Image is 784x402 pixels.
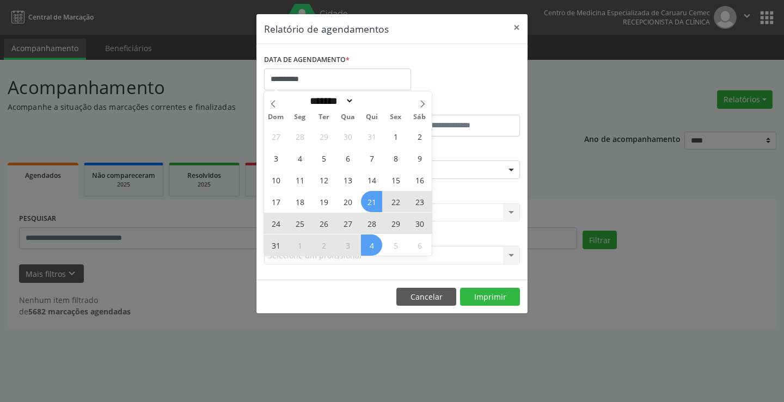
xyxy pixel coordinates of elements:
[265,213,286,234] span: Agosto 24, 2025
[313,169,334,190] span: Agosto 12, 2025
[313,126,334,147] span: Julho 29, 2025
[384,114,408,121] span: Sex
[289,126,310,147] span: Julho 28, 2025
[396,288,456,306] button: Cancelar
[288,114,312,121] span: Seg
[506,14,528,41] button: Close
[265,126,286,147] span: Julho 27, 2025
[385,213,406,234] span: Agosto 29, 2025
[264,22,389,36] h5: Relatório de agendamentos
[409,234,430,256] span: Setembro 6, 2025
[265,191,286,212] span: Agosto 17, 2025
[289,191,310,212] span: Agosto 18, 2025
[409,169,430,190] span: Agosto 16, 2025
[385,169,406,190] span: Agosto 15, 2025
[409,191,430,212] span: Agosto 23, 2025
[385,234,406,256] span: Setembro 5, 2025
[409,147,430,169] span: Agosto 9, 2025
[361,213,382,234] span: Agosto 28, 2025
[289,169,310,190] span: Agosto 11, 2025
[361,191,382,212] span: Agosto 21, 2025
[264,114,288,121] span: Dom
[265,169,286,190] span: Agosto 10, 2025
[337,126,358,147] span: Julho 30, 2025
[337,234,358,256] span: Setembro 3, 2025
[337,147,358,169] span: Agosto 6, 2025
[408,114,432,121] span: Sáb
[361,169,382,190] span: Agosto 14, 2025
[289,147,310,169] span: Agosto 4, 2025
[337,213,358,234] span: Agosto 27, 2025
[313,147,334,169] span: Agosto 5, 2025
[360,114,384,121] span: Qui
[385,191,406,212] span: Agosto 22, 2025
[395,98,520,115] label: ATÉ
[385,147,406,169] span: Agosto 8, 2025
[361,126,382,147] span: Julho 31, 2025
[336,114,360,121] span: Qua
[337,191,358,212] span: Agosto 20, 2025
[313,213,334,234] span: Agosto 26, 2025
[264,52,350,69] label: DATA DE AGENDAMENTO
[409,126,430,147] span: Agosto 2, 2025
[312,114,336,121] span: Ter
[265,147,286,169] span: Agosto 3, 2025
[361,147,382,169] span: Agosto 7, 2025
[385,126,406,147] span: Agosto 1, 2025
[354,95,390,107] input: Year
[313,191,334,212] span: Agosto 19, 2025
[289,213,310,234] span: Agosto 25, 2025
[313,234,334,256] span: Setembro 2, 2025
[409,213,430,234] span: Agosto 30, 2025
[337,169,358,190] span: Agosto 13, 2025
[306,95,354,107] select: Month
[460,288,520,306] button: Imprimir
[361,234,382,256] span: Setembro 4, 2025
[289,234,310,256] span: Setembro 1, 2025
[265,234,286,256] span: Agosto 31, 2025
